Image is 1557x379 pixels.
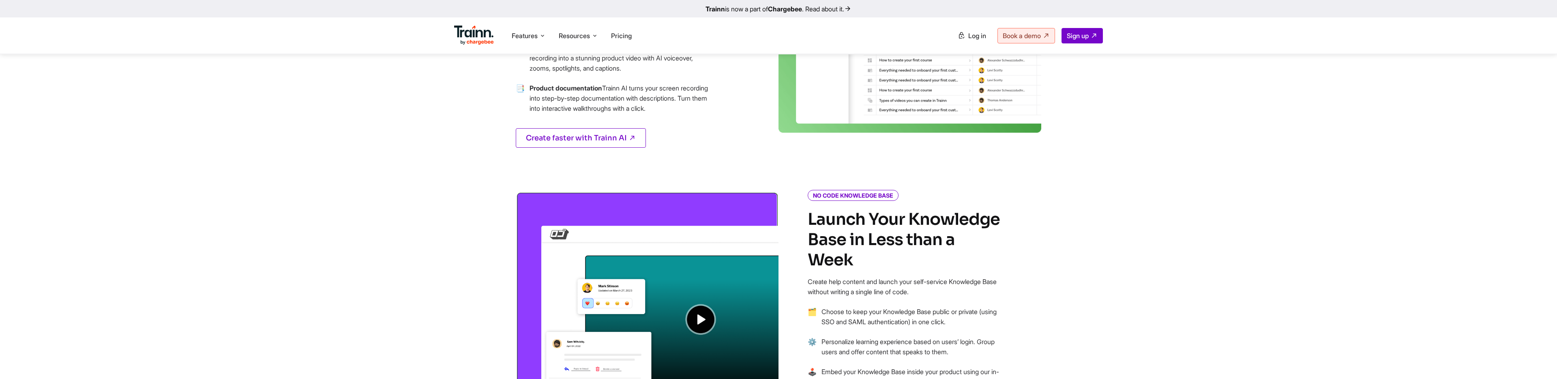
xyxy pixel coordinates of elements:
p: Choose to keep your Knowledge Base public or private (using SSO and SAML authentication) in one c... [821,307,1002,327]
a: Log in [953,28,991,43]
span: Sign up [1067,32,1089,40]
p: Create help content and launch your self-service Knowledge Base without writing a single line of ... [808,277,1002,297]
span: Book a demo [1003,32,1041,40]
p: Trainn AI turns your screen recording into step-by-step documentation with descriptions. Turn the... [530,83,710,114]
iframe: Chat Widget [1516,340,1557,379]
span: → [808,307,817,337]
span: → [516,83,525,123]
a: Create faster with Trainn AI [516,128,646,148]
a: Pricing [611,32,632,40]
p: Trainn AI automatically turns your screen recording into a stunning product video with AI voiceov... [530,43,710,73]
b: Trainn [706,5,725,13]
b: Product documentation [530,84,602,92]
span: → [808,337,817,367]
img: Trainn Logo [454,26,494,45]
span: Resources [559,31,590,40]
span: Features [512,31,538,40]
i: NO CODE KNOWLEDGE BASE [808,190,899,201]
p: Personalize learning experience based on users’ login. Group users and offer content that speaks ... [821,337,1002,357]
h4: Launch Your Knowledge Base in Less than a Week [808,209,1002,270]
a: Book a demo [997,28,1055,43]
span: Log in [968,32,986,40]
span: → [516,43,525,83]
a: Sign up [1062,28,1103,43]
b: Chargebee [768,5,802,13]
